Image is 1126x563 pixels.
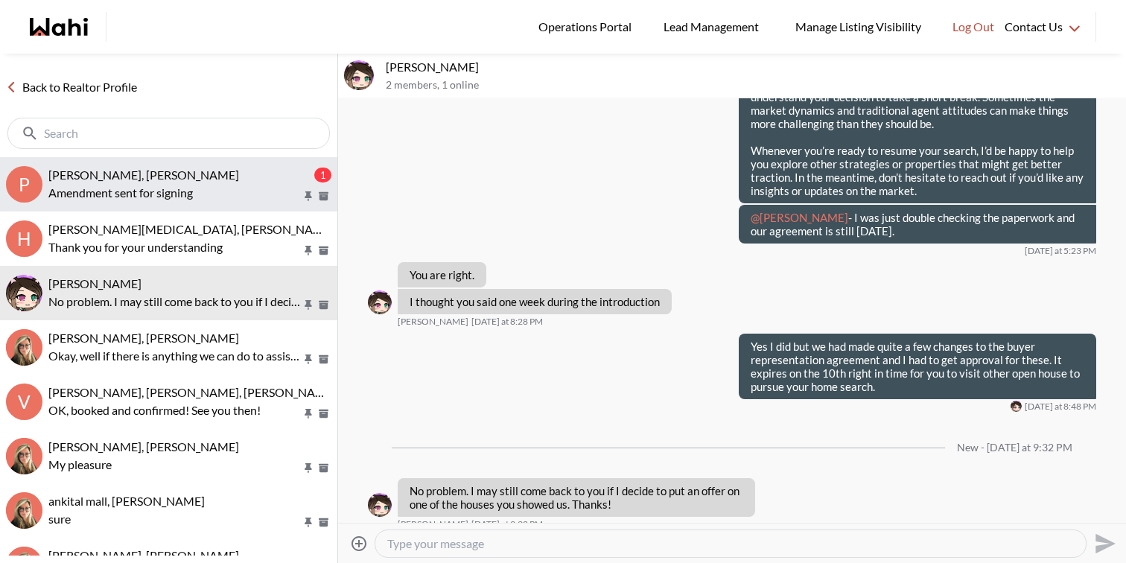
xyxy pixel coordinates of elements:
img: l [368,493,392,517]
button: Pin [302,299,315,311]
textarea: Type your message [387,536,1074,551]
time: 2025-10-08T21:23:11.973Z [1025,245,1096,257]
p: I thought you said one week during the introduction [410,295,660,308]
p: My pleasure [48,456,302,474]
p: - I was just double checking the paperwork and our agreement is still [DATE]. [751,211,1084,238]
p: [PERSON_NAME] [386,60,1120,74]
button: Pin [302,244,315,257]
p: sure [48,510,302,528]
img: l [6,275,42,311]
div: V [6,384,42,420]
span: [PERSON_NAME] [398,518,468,530]
div: liuhong chen [368,493,392,517]
button: Archive [316,462,331,474]
input: Search [44,126,296,141]
button: Archive [316,516,331,529]
div: Volodymyr Vozniak, Barb [6,438,42,474]
span: [PERSON_NAME] [48,276,141,290]
span: [PERSON_NAME], [PERSON_NAME] [48,548,239,562]
div: H [6,220,42,257]
img: a [6,492,42,529]
div: liuhong chen, Faraz [6,275,42,311]
span: Manage Listing Visibility [791,17,926,36]
span: Operations Portal [538,17,637,36]
button: Archive [316,353,331,366]
div: P [6,166,42,203]
img: t [6,329,42,366]
span: [PERSON_NAME], [PERSON_NAME] [48,331,239,345]
p: Whenever you’re ready to resume your search, I’d be happy to help you explore other strategies or... [751,144,1084,197]
div: liuhong chen [1011,401,1022,412]
div: ankital mall, Barbara [6,492,42,529]
div: 1 [314,168,331,182]
time: 2025-10-09T00:48:23.966Z [1025,401,1096,413]
span: [PERSON_NAME], [PERSON_NAME] [48,439,239,454]
img: l [1011,401,1022,412]
img: l [344,60,374,90]
img: l [368,290,392,314]
p: No problem. I may still come back to you if I decide to put an offer on one of the houses you sho... [410,484,743,511]
p: Amendment sent for signing [48,184,302,202]
div: tom smith, Barbara [6,329,42,366]
button: Send [1087,527,1120,560]
time: 2025-10-09T00:28:29.521Z [471,316,543,328]
time: 2025-10-09T01:32:07.656Z [471,518,543,530]
p: 2 members , 1 online [386,79,1120,92]
span: Log Out [952,17,994,36]
button: Archive [316,244,331,257]
button: Pin [302,190,315,203]
span: @[PERSON_NAME] [751,211,848,224]
button: Archive [316,407,331,420]
button: Archive [316,299,331,311]
p: Okay, well if there is anything we can do to assist or any info we can gather for you, don't hesi... [48,347,302,365]
p: Yes I did but we had made quite a few changes to the buyer representation agreement and I had to ... [751,340,1084,393]
span: [PERSON_NAME], [PERSON_NAME] [48,168,239,182]
span: [PERSON_NAME][MEDICAL_DATA], [PERSON_NAME] [48,222,334,236]
div: New - [DATE] at 9:32 PM [957,442,1072,454]
span: [PERSON_NAME] [398,316,468,328]
button: Pin [302,353,315,366]
button: Pin [302,462,315,474]
a: Wahi homepage [30,18,88,36]
div: liuhong chen, Faraz [344,60,374,90]
div: liuhong chen [368,290,392,314]
p: You are right. [410,268,474,281]
img: V [6,438,42,474]
p: Thank you for your understanding [48,238,302,256]
button: Archive [316,190,331,203]
p: Thanks for your kind words — I really appreciate that! I completely understand your decision to t... [751,77,1084,130]
span: [PERSON_NAME], [PERSON_NAME], [PERSON_NAME], [PERSON_NAME] [48,385,434,399]
p: No problem. I may still come back to you if I decide to put an offer on one of the houses you sho... [48,293,302,311]
p: OK, booked and confirmed! See you then! [48,401,302,419]
button: Pin [302,407,315,420]
span: Lead Management [664,17,764,36]
span: ankital mall, [PERSON_NAME] [48,494,205,508]
button: Pin [302,516,315,529]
